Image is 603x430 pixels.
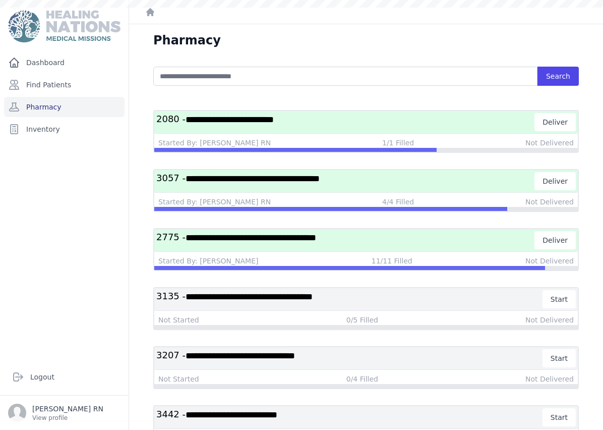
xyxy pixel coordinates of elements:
[382,197,414,207] div: 4/4 Filled
[4,52,125,73] a: Dashboard
[156,290,543,308] h3: 3135 -
[32,414,103,422] p: View profile
[542,349,576,367] button: Start
[8,10,120,42] img: Medical Missions EMR
[156,349,543,367] h3: 3207 -
[537,67,579,86] button: Search
[156,172,535,190] h3: 3057 -
[372,256,412,266] div: 11/11 Filled
[525,256,574,266] div: Not Delivered
[158,374,199,384] div: Not Started
[525,374,574,384] div: Not Delivered
[158,138,271,148] div: Started By: [PERSON_NAME] RN
[4,75,125,95] a: Find Patients
[156,113,535,131] h3: 2080 -
[346,374,378,384] div: 0/4 Filled
[525,197,574,207] div: Not Delivered
[525,315,574,325] div: Not Delivered
[542,290,576,308] button: Start
[32,404,103,414] p: [PERSON_NAME] RN
[158,315,199,325] div: Not Started
[158,256,258,266] div: Started By: [PERSON_NAME]
[8,367,120,387] a: Logout
[346,315,378,325] div: 0/5 Filled
[542,408,576,426] button: Start
[525,138,574,148] div: Not Delivered
[158,197,271,207] div: Started By: [PERSON_NAME] RN
[156,231,535,249] h3: 2775 -
[4,97,125,117] a: Pharmacy
[534,172,576,190] button: Deliver
[153,32,221,48] h1: Pharmacy
[4,119,125,139] a: Inventory
[156,408,543,426] h3: 3442 -
[534,231,576,249] button: Deliver
[534,113,576,131] button: Deliver
[8,404,120,422] a: [PERSON_NAME] RN View profile
[382,138,414,148] div: 1/1 Filled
